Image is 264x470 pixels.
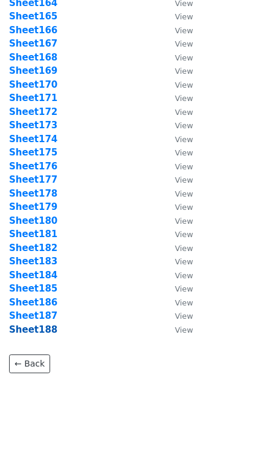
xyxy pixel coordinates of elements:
[9,324,57,335] a: Sheet188
[163,25,193,36] a: View
[175,312,193,321] small: View
[9,188,57,199] a: Sheet178
[163,106,193,117] a: View
[163,11,193,22] a: View
[163,65,193,76] a: View
[175,148,193,157] small: View
[175,189,193,198] small: View
[9,243,57,253] a: Sheet182
[163,270,193,281] a: View
[9,229,57,240] a: Sheet181
[175,135,193,144] small: View
[9,134,57,145] a: Sheet174
[9,161,57,172] a: Sheet176
[175,121,193,130] small: View
[9,25,57,36] a: Sheet166
[175,244,193,253] small: View
[175,298,193,307] small: View
[163,52,193,63] a: View
[163,161,193,172] a: View
[175,26,193,35] small: View
[9,79,57,90] a: Sheet170
[175,39,193,48] small: View
[175,230,193,239] small: View
[163,120,193,131] a: View
[163,147,193,158] a: View
[9,256,57,267] a: Sheet183
[175,217,193,226] small: View
[204,412,264,470] iframe: Chat Widget
[175,175,193,184] small: View
[163,93,193,103] a: View
[175,325,193,335] small: View
[175,67,193,76] small: View
[9,174,57,185] a: Sheet177
[163,324,193,335] a: View
[175,12,193,21] small: View
[175,80,193,90] small: View
[163,243,193,253] a: View
[9,283,57,294] a: Sheet185
[9,106,57,117] a: Sheet172
[9,65,57,76] a: Sheet169
[163,283,193,294] a: View
[175,271,193,280] small: View
[163,215,193,226] a: View
[175,284,193,293] small: View
[9,11,57,22] a: Sheet165
[9,270,57,281] a: Sheet184
[9,354,50,373] a: ← Back
[9,93,57,103] a: Sheet171
[163,297,193,308] a: View
[9,310,57,321] a: Sheet187
[175,203,193,212] small: View
[9,120,57,131] a: Sheet173
[175,162,193,171] small: View
[9,201,57,212] a: Sheet179
[163,201,193,212] a: View
[163,256,193,267] a: View
[9,297,57,308] a: Sheet186
[163,188,193,199] a: View
[9,38,57,49] a: Sheet167
[163,174,193,185] a: View
[9,215,57,226] a: Sheet180
[175,257,193,266] small: View
[163,79,193,90] a: View
[163,134,193,145] a: View
[9,52,57,63] a: Sheet168
[9,147,57,158] a: Sheet175
[163,310,193,321] a: View
[175,108,193,117] small: View
[163,38,193,49] a: View
[175,94,193,103] small: View
[175,53,193,62] small: View
[163,229,193,240] a: View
